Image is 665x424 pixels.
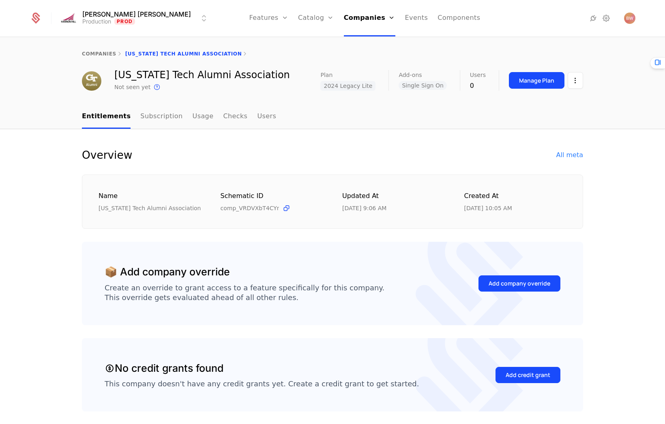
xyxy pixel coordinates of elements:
[464,204,512,212] div: 1/7/25, 10:05 AM
[221,204,279,212] span: comp_VRDVXbT4CYr
[257,105,276,129] a: Users
[114,70,290,80] div: [US_STATE] Tech Alumni Association
[399,72,422,78] span: Add-ons
[114,18,135,25] span: Prod
[82,105,583,129] nav: Main
[568,72,583,89] button: Select action
[105,264,230,280] div: 📦 Add company override
[496,367,560,383] button: Add credit grant
[624,13,635,24] img: Bradley Wagner
[399,81,446,90] span: Single Sign On
[221,191,323,201] div: Schematic ID
[105,361,223,376] div: No credit grants found
[464,191,567,201] div: Created at
[223,105,247,129] a: Checks
[82,51,116,57] a: companies
[82,105,131,129] a: Entitlements
[509,72,564,89] button: Manage Plan
[140,105,182,129] a: Subscription
[478,275,560,292] button: Add company override
[193,105,214,129] a: Usage
[624,13,635,24] button: Open user button
[489,279,550,288] div: Add company override
[82,17,111,26] div: Production
[556,150,583,160] div: All meta
[342,191,445,201] div: Updated at
[320,81,375,91] span: 2024 Legacy Lite
[601,13,611,23] a: Settings
[61,9,209,27] button: Select environment
[470,81,486,91] div: 0
[519,77,554,85] div: Manage Plan
[99,191,201,201] div: Name
[82,11,191,17] span: [PERSON_NAME] [PERSON_NAME]
[588,13,598,23] a: Integrations
[82,105,276,129] ul: Choose Sub Page
[320,72,332,78] span: Plan
[506,371,550,379] div: Add credit grant
[105,283,384,303] div: Create an override to grant access to a feature specifically for this company. This override gets...
[114,83,150,91] div: Not seen yet
[342,204,386,212] div: 10/1/25, 9:06 AM
[59,12,78,24] img: Hannon Hill
[105,379,419,389] div: This company doesn't have any credit grants yet. Create a credit grant to get started.
[99,204,201,212] div: [US_STATE] Tech Alumni Association
[82,149,132,162] div: Overview
[82,71,101,91] img: Georgia Tech Alumni Association
[470,72,486,78] span: Users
